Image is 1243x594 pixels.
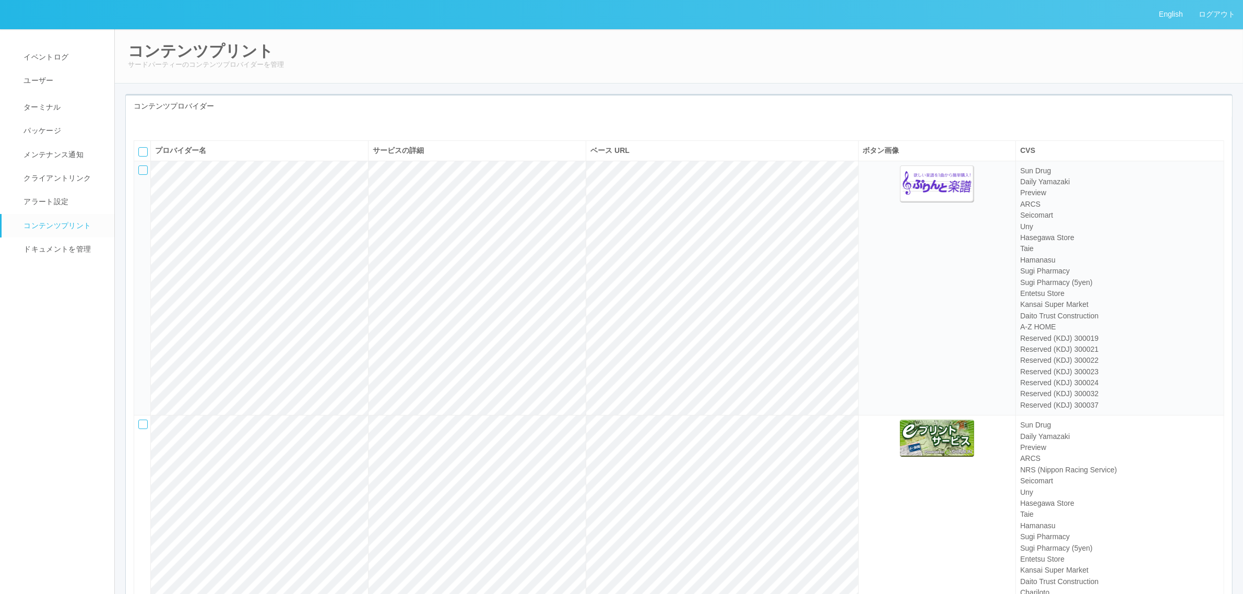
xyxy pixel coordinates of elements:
div: Reserved (KDJ) 300022 [1020,355,1220,366]
div: CVS [1020,145,1220,156]
span: ユーザー [21,76,53,85]
span: コンテンツプリント [21,221,91,230]
div: Sun Drug [1020,165,1220,176]
div: Sugi Pharmacy (5yen) [1020,543,1220,554]
div: Reserved (KDJ) 300021 [1020,344,1220,355]
div: Sugi Pharmacy (5yen) [1020,277,1220,288]
div: Reserved (KDJ) 300019 [1020,333,1220,344]
div: サービスの詳細 [373,145,582,156]
img: public [900,165,974,203]
a: パッケージ [2,119,124,142]
div: Hamanasu [1020,255,1220,266]
div: NRS (Nippon Racing Service) [1020,465,1220,476]
div: ARCS [1020,453,1220,464]
div: Daito Trust Construction [1020,576,1220,587]
img: public [900,420,974,457]
div: Entetsu Store [1020,554,1220,565]
p: サードパーティーのコンテンツプロバイダーを管理 [128,60,1230,70]
div: Uny [1020,221,1220,232]
div: Sun Drug [1020,420,1220,431]
a: ドキュメントを管理 [2,237,124,261]
span: ドキュメントを管理 [21,245,91,253]
div: Preview [1020,442,1220,453]
a: アラート設定 [2,190,124,213]
a: ユーザー [2,69,124,92]
div: Hasegawa Store [1020,232,1220,243]
div: Daily Yamazaki [1020,176,1220,187]
div: Preview [1020,187,1220,198]
div: ベース URL [590,145,854,156]
div: Reserved (KDJ) 300037 [1020,400,1220,411]
a: イベントログ [2,45,124,69]
a: メンテナンス通知 [2,143,124,167]
div: プロバイダー名 [155,145,364,156]
div: Entetsu Store [1020,288,1220,299]
span: クライアントリンク [21,174,91,182]
div: Kansai Super Market [1020,299,1220,310]
a: クライアントリンク [2,167,124,190]
div: Kansai Super Market [1020,565,1220,576]
div: A-Z HOME [1020,322,1220,332]
div: Daito Trust Construction [1020,311,1220,322]
div: Taie [1020,243,1220,254]
div: Hamanasu [1020,520,1220,531]
div: Seicomart [1020,210,1220,221]
div: Sugi Pharmacy [1020,531,1220,542]
div: Sugi Pharmacy [1020,266,1220,277]
div: Reserved (KDJ) 300024 [1020,377,1220,388]
div: Uny [1020,487,1220,498]
div: コンテンツプロバイダー [126,96,1232,117]
h2: コンテンツプリント [128,42,1230,60]
div: ARCS [1020,199,1220,210]
span: アラート設定 [21,197,68,206]
span: パッケージ [21,126,61,135]
a: コンテンツプリント [2,214,124,237]
div: Taie [1020,509,1220,520]
span: メンテナンス通知 [21,150,84,159]
span: イベントログ [21,53,68,61]
div: Hasegawa Store [1020,498,1220,509]
div: Reserved (KDJ) 300023 [1020,366,1220,377]
a: ターミナル [2,93,124,119]
span: ターミナル [21,103,61,111]
div: Seicomart [1020,476,1220,486]
div: Reserved (KDJ) 300032 [1020,388,1220,399]
div: Daily Yamazaki [1020,431,1220,442]
div: ボタン画像 [863,145,1012,156]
